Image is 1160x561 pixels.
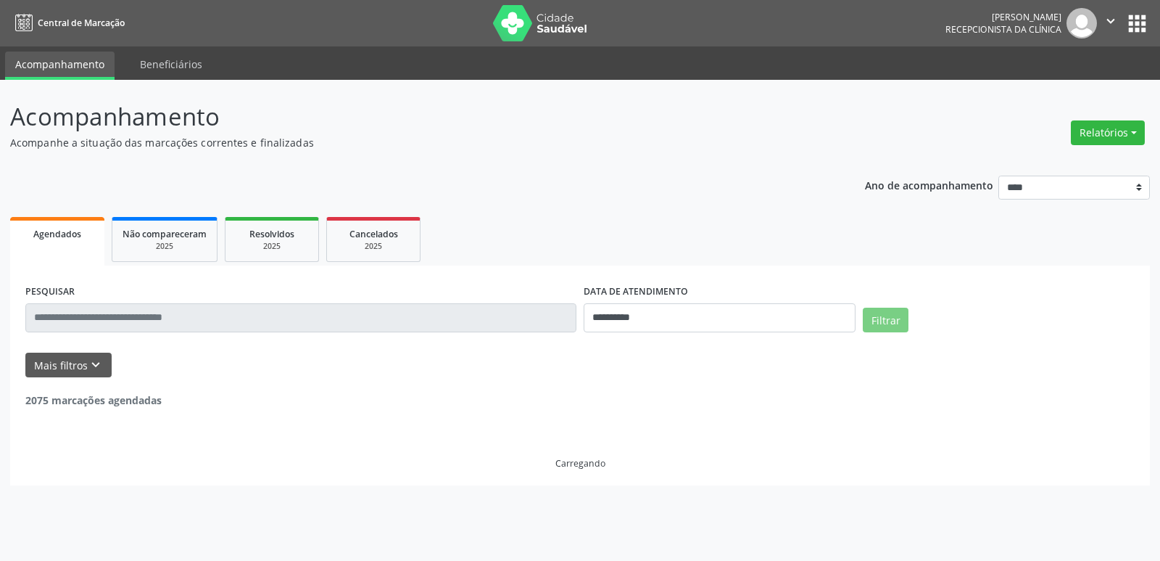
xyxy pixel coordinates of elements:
[10,135,808,150] p: Acompanhe a situação das marcações correntes e finalizadas
[865,176,993,194] p: Ano de acompanhamento
[1071,120,1145,145] button: Relatórios
[236,241,308,252] div: 2025
[555,457,605,470] div: Carregando
[945,11,1061,23] div: [PERSON_NAME]
[945,23,1061,36] span: Recepcionista da clínica
[863,308,908,332] button: Filtrar
[25,393,162,407] strong: 2075 marcações agendadas
[25,353,112,378] button: Mais filtroskeyboard_arrow_down
[10,99,808,135] p: Acompanhamento
[38,17,125,29] span: Central de Marcação
[33,228,81,240] span: Agendados
[10,11,125,35] a: Central de Marcação
[123,241,207,252] div: 2025
[1097,8,1124,38] button: 
[25,281,75,303] label: PESQUISAR
[5,52,115,80] a: Acompanhamento
[130,52,212,77] a: Beneficiários
[123,228,207,240] span: Não compareceram
[1103,13,1119,29] i: 
[1124,11,1150,36] button: apps
[249,228,294,240] span: Resolvidos
[349,228,398,240] span: Cancelados
[88,357,104,373] i: keyboard_arrow_down
[584,281,688,303] label: DATA DE ATENDIMENTO
[337,241,410,252] div: 2025
[1066,8,1097,38] img: img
